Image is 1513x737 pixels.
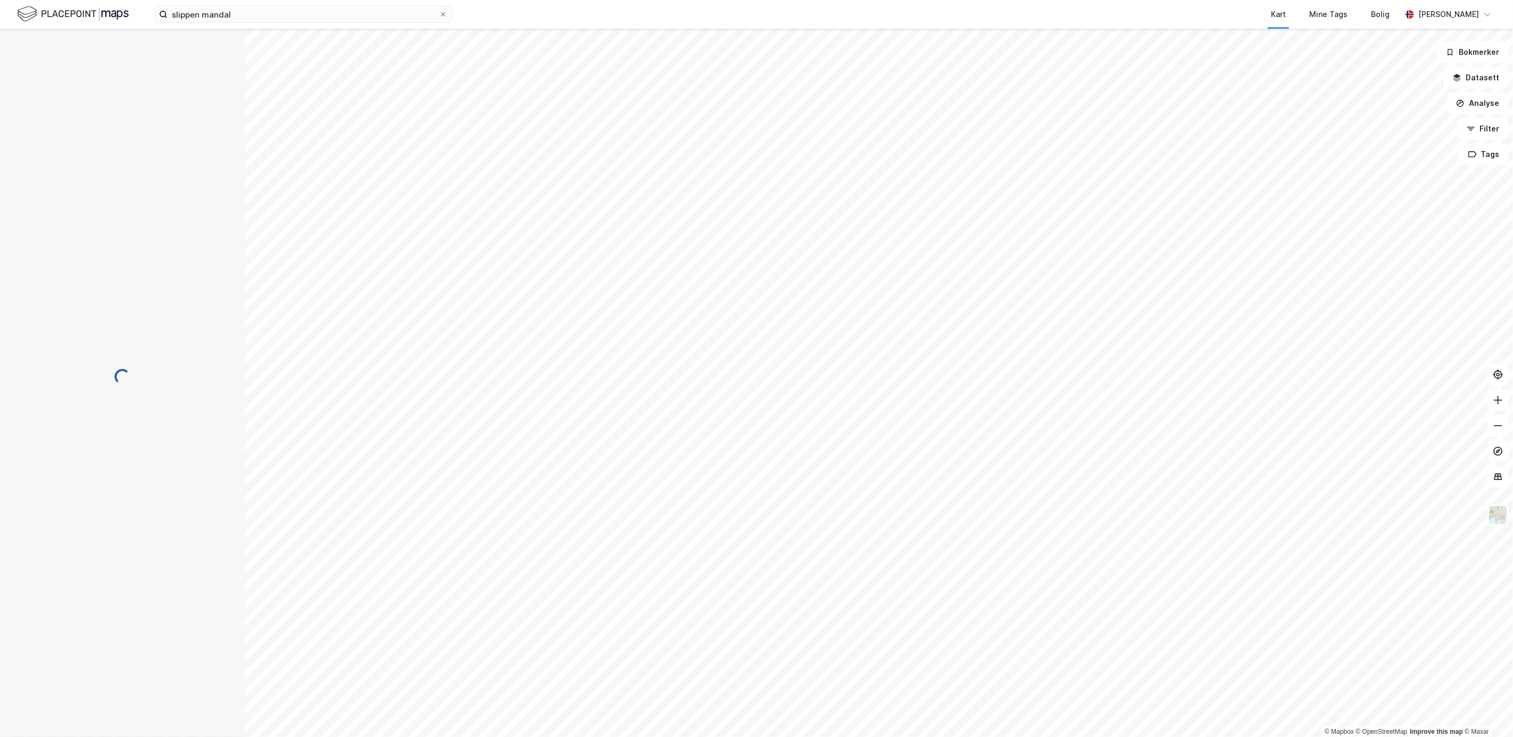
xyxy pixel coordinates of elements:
[1437,42,1509,63] button: Bokmerker
[1410,728,1463,735] a: Improve this map
[1309,8,1348,21] div: Mine Tags
[1444,67,1509,88] button: Datasett
[1447,93,1509,114] button: Analyse
[1356,728,1408,735] a: OpenStreetMap
[1371,8,1390,21] div: Bolig
[17,5,129,23] img: logo.f888ab2527a4732fd821a326f86c7f29.svg
[1460,686,1513,737] div: Kontrollprogram for chat
[1271,8,1286,21] div: Kart
[1460,686,1513,737] iframe: Chat Widget
[168,6,439,22] input: Søk på adresse, matrikkel, gårdeiere, leietakere eller personer
[1459,144,1509,165] button: Tags
[1458,118,1509,139] button: Filter
[1325,728,1354,735] a: Mapbox
[1418,8,1479,21] div: [PERSON_NAME]
[114,368,131,385] img: spinner.a6d8c91a73a9ac5275cf975e30b51cfb.svg
[1488,505,1508,525] img: Z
